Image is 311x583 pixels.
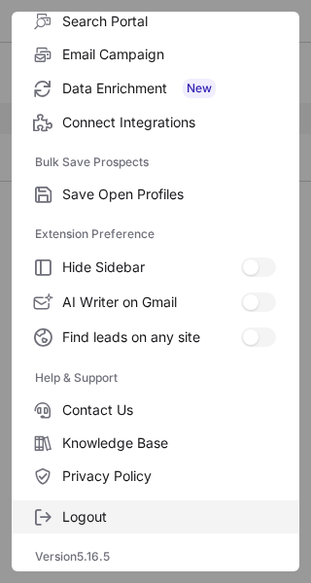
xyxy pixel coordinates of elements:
[12,394,299,427] label: Contact Us
[35,219,276,250] label: Extension Preference
[12,38,299,71] label: Email Campaign
[12,541,299,572] div: Version 5.16.5
[12,71,299,106] label: Data Enrichment New
[62,328,241,346] span: Find leads on any site
[12,427,299,460] label: Knowledge Base
[62,401,276,419] span: Contact Us
[12,106,299,139] label: Connect Integrations
[35,147,276,178] label: Bulk Save Prospects
[12,178,299,211] label: Save Open Profiles
[62,46,276,63] span: Email Campaign
[62,13,276,30] span: Search Portal
[183,79,216,98] span: New
[35,362,276,394] label: Help & Support
[62,434,276,452] span: Knowledge Base
[62,186,276,203] span: Save Open Profiles
[62,258,241,276] span: Hide Sidebar
[12,320,299,355] label: Find leads on any site
[12,250,299,285] label: Hide Sidebar
[62,114,276,131] span: Connect Integrations
[12,460,299,493] label: Privacy Policy
[12,285,299,320] label: AI Writer on Gmail
[62,79,276,98] span: Data Enrichment
[12,500,299,533] label: Logout
[62,508,276,526] span: Logout
[62,293,241,311] span: AI Writer on Gmail
[62,467,276,485] span: Privacy Policy
[12,5,299,38] label: Search Portal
